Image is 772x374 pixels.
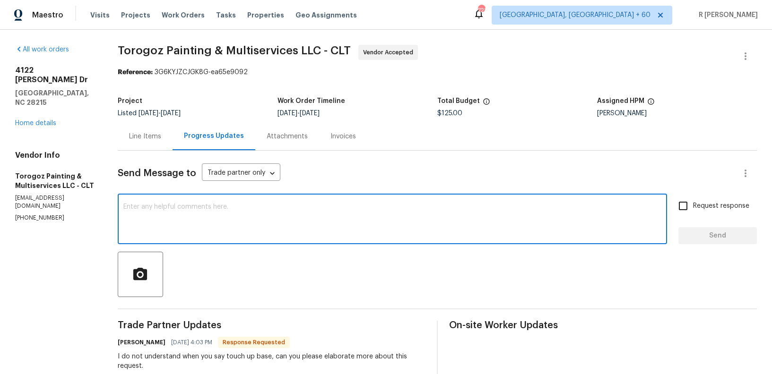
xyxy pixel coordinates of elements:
[118,169,196,178] span: Send Message to
[118,68,757,77] div: 3G6KYJZCJGK8G-ea65e9092
[129,132,161,141] div: Line Items
[278,98,345,104] h5: Work Order Timeline
[597,98,644,104] h5: Assigned HPM
[15,46,69,53] a: All work orders
[500,10,651,20] span: [GEOGRAPHIC_DATA], [GEOGRAPHIC_DATA] + 60
[15,88,95,107] h5: [GEOGRAPHIC_DATA], NC 28215
[278,110,297,117] span: [DATE]
[118,352,425,371] div: I do not understand when you say touch up base, can you please elaborate more about this request.
[295,10,357,20] span: Geo Assignments
[139,110,181,117] span: -
[90,10,110,20] span: Visits
[118,45,351,56] span: Torogoz Painting & Multiservices LLC - CLT
[437,110,462,117] span: $125.00
[118,338,165,347] h6: [PERSON_NAME]
[647,98,655,110] span: The hpm assigned to this work order.
[693,201,749,211] span: Request response
[171,338,212,347] span: [DATE] 4:03 PM
[216,12,236,18] span: Tasks
[202,166,280,181] div: Trade partner only
[15,194,95,210] p: [EMAIL_ADDRESS][DOMAIN_NAME]
[267,132,308,141] div: Attachments
[478,6,485,15] div: 728
[15,120,56,127] a: Home details
[121,10,150,20] span: Projects
[278,110,320,117] span: -
[15,171,95,190] h5: Torogoz Painting & Multiservices LLC - CLT
[695,10,758,20] span: R [PERSON_NAME]
[162,10,205,20] span: Work Orders
[15,151,95,160] h4: Vendor Info
[597,110,757,117] div: [PERSON_NAME]
[15,66,95,85] h2: 4122 [PERSON_NAME] Dr
[247,10,284,20] span: Properties
[32,10,63,20] span: Maestro
[449,321,757,330] span: On-site Worker Updates
[139,110,158,117] span: [DATE]
[118,98,142,104] h5: Project
[118,321,425,330] span: Trade Partner Updates
[184,131,244,141] div: Progress Updates
[483,98,490,110] span: The total cost of line items that have been proposed by Opendoor. This sum includes line items th...
[330,132,356,141] div: Invoices
[363,48,417,57] span: Vendor Accepted
[300,110,320,117] span: [DATE]
[118,110,181,117] span: Listed
[437,98,480,104] h5: Total Budget
[219,338,289,347] span: Response Requested
[118,69,153,76] b: Reference:
[161,110,181,117] span: [DATE]
[15,214,95,222] p: [PHONE_NUMBER]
